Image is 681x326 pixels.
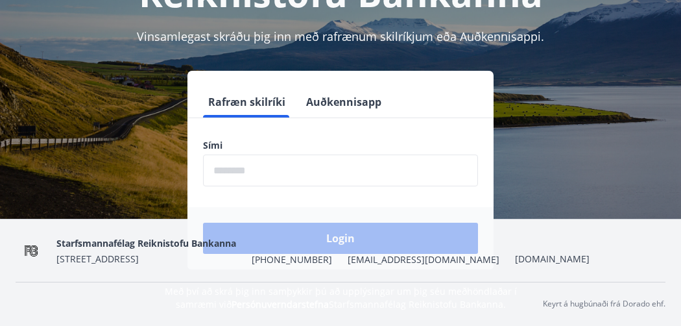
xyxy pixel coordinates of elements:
[165,285,517,310] span: Með því að skrá þig inn samþykkir þú að upplýsingar um þig séu meðhöndlaðar í samræmi við Starfsm...
[203,86,291,118] button: Rafræn skilríki
[137,29,544,44] span: Vinsamlegast skráðu þig inn með rafrænum skilríkjum eða Auðkennisappi.
[56,253,139,265] span: [STREET_ADDRESS]
[348,253,499,266] span: [EMAIL_ADDRESS][DOMAIN_NAME]
[515,253,590,265] a: [DOMAIN_NAME]
[16,237,46,265] img: OV1EhlUOk1MBP6hKKUJbuONPgxBdnInkXmzMisYS.png
[301,86,387,118] button: Auðkennisapp
[203,139,478,152] label: Sími
[252,253,332,266] span: [PHONE_NUMBER]
[543,298,665,310] p: Keyrt á hugbúnaði frá Dorado ehf.
[56,237,236,249] span: Starfsmannafélag Reiknistofu Bankanna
